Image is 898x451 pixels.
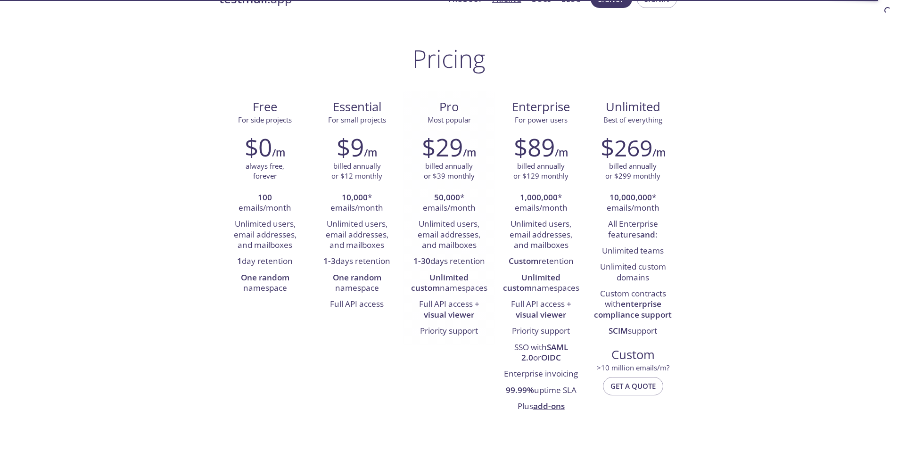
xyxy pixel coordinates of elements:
[502,270,580,297] li: namespaces
[502,190,580,217] li: * emails/month
[594,243,672,259] li: Unlimited teams
[410,296,488,323] li: Full API access +
[502,254,580,270] li: retention
[606,98,660,115] span: Unlimited
[520,192,558,203] strong: 1,000,000
[502,340,580,367] li: SSO with or
[410,254,488,270] li: days retention
[614,132,652,163] span: 269
[410,270,488,297] li: namespaces
[609,325,628,336] strong: SCIM
[652,145,666,161] h6: /m
[237,255,242,266] strong: 1
[610,380,656,392] span: Get a quote
[541,352,561,363] strong: OIDC
[410,216,488,254] li: Unlimited users, email addresses, and mailboxes
[364,145,377,161] h6: /m
[594,286,672,323] li: Custom contracts with
[502,366,580,382] li: Enterprise invoicing
[333,272,381,283] strong: One random
[509,255,538,266] strong: Custom
[318,254,396,270] li: days retention
[594,323,672,339] li: support
[412,44,486,73] h1: Pricing
[318,296,396,312] li: Full API access
[331,161,382,181] p: billed annually or $12 monthly
[411,99,487,115] span: Pro
[226,190,304,217] li: emails/month
[413,255,430,266] strong: 1-30
[434,192,460,203] strong: 50,000
[226,254,304,270] li: day retention
[323,255,336,266] strong: 1-3
[513,161,568,181] p: billed annually or $129 monthly
[515,115,568,124] span: For power users
[226,270,304,297] li: namespace
[503,272,561,293] strong: Unlimited custom
[594,216,672,243] li: All Enterprise features :
[424,161,475,181] p: billed annually or $39 monthly
[503,99,579,115] span: Enterprise
[502,216,580,254] li: Unlimited users, email addresses, and mailboxes
[516,309,566,320] strong: visual viewer
[597,363,669,372] span: > 10 million emails/m?
[319,99,395,115] span: Essential
[422,133,463,161] h2: $29
[601,133,652,161] h2: $
[226,216,304,254] li: Unlimited users, email addresses, and mailboxes
[502,323,580,339] li: Priority support
[410,190,488,217] li: * emails/month
[245,133,272,161] h2: $0
[342,192,368,203] strong: 10,000
[246,161,284,181] p: always free, forever
[227,99,304,115] span: Free
[521,342,568,363] strong: SAML 2.0
[411,272,469,293] strong: Unlimited custom
[337,133,364,161] h2: $9
[463,145,476,161] h6: /m
[594,190,672,217] li: * emails/month
[594,259,672,286] li: Unlimited custom domains
[605,161,660,181] p: billed annually or $299 monthly
[424,309,474,320] strong: visual viewer
[502,296,580,323] li: Full API access +
[533,401,565,411] a: add-ons
[603,377,663,395] button: Get a quote
[502,399,580,415] li: Plus
[506,385,534,395] strong: 99.99%
[241,272,289,283] strong: One random
[410,323,488,339] li: Priority support
[502,383,580,399] li: uptime SLA
[610,192,652,203] strong: 10,000,000
[318,270,396,297] li: namespace
[428,115,471,124] span: Most popular
[594,347,671,363] span: Custom
[258,192,272,203] strong: 100
[640,229,655,240] strong: and
[555,145,568,161] h6: /m
[318,190,396,217] li: * emails/month
[328,115,386,124] span: For small projects
[318,216,396,254] li: Unlimited users, email addresses, and mailboxes
[238,115,292,124] span: For side projects
[272,145,285,161] h6: /m
[514,133,555,161] h2: $89
[603,115,662,124] span: Best of everything
[594,298,672,320] strong: enterprise compliance support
